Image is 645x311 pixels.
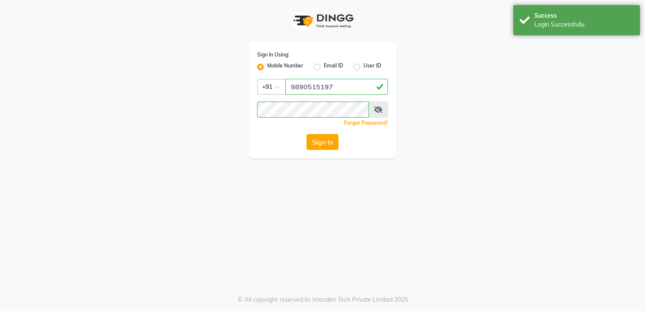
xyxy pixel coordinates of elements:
label: Sign In Using: [257,51,289,59]
a: Forgot Password? [344,120,388,126]
button: Sign In [306,134,339,150]
label: Mobile Number [267,62,304,72]
label: Email ID [324,62,343,72]
div: Success [534,11,634,20]
label: User ID [363,62,381,72]
img: logo1.svg [289,8,356,33]
div: Login Successfully. [534,20,634,29]
input: Username [285,79,388,95]
input: Username [257,102,369,118]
